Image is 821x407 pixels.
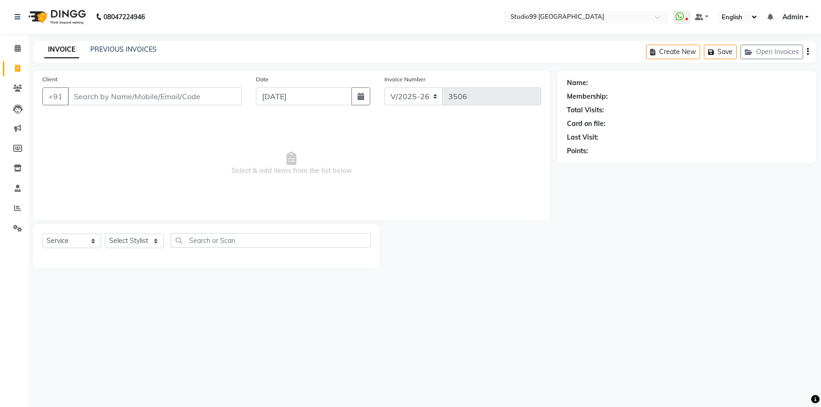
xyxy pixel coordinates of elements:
[42,87,69,105] button: +91
[567,78,588,88] div: Name:
[567,119,606,129] div: Card on file:
[567,146,588,156] div: Points:
[42,75,57,84] label: Client
[256,75,269,84] label: Date
[171,233,371,248] input: Search or Scan
[42,117,541,211] span: Select & add items from the list below
[782,12,803,22] span: Admin
[68,87,242,105] input: Search by Name/Mobile/Email/Code
[104,4,145,30] b: 08047224946
[384,75,425,84] label: Invoice Number
[24,4,88,30] img: logo
[741,45,803,59] button: Open Invoices
[646,45,700,59] button: Create New
[567,92,608,102] div: Membership:
[44,41,79,58] a: INVOICE
[90,45,157,54] a: PREVIOUS INVOICES
[567,133,598,142] div: Last Visit:
[704,45,737,59] button: Save
[567,105,604,115] div: Total Visits:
